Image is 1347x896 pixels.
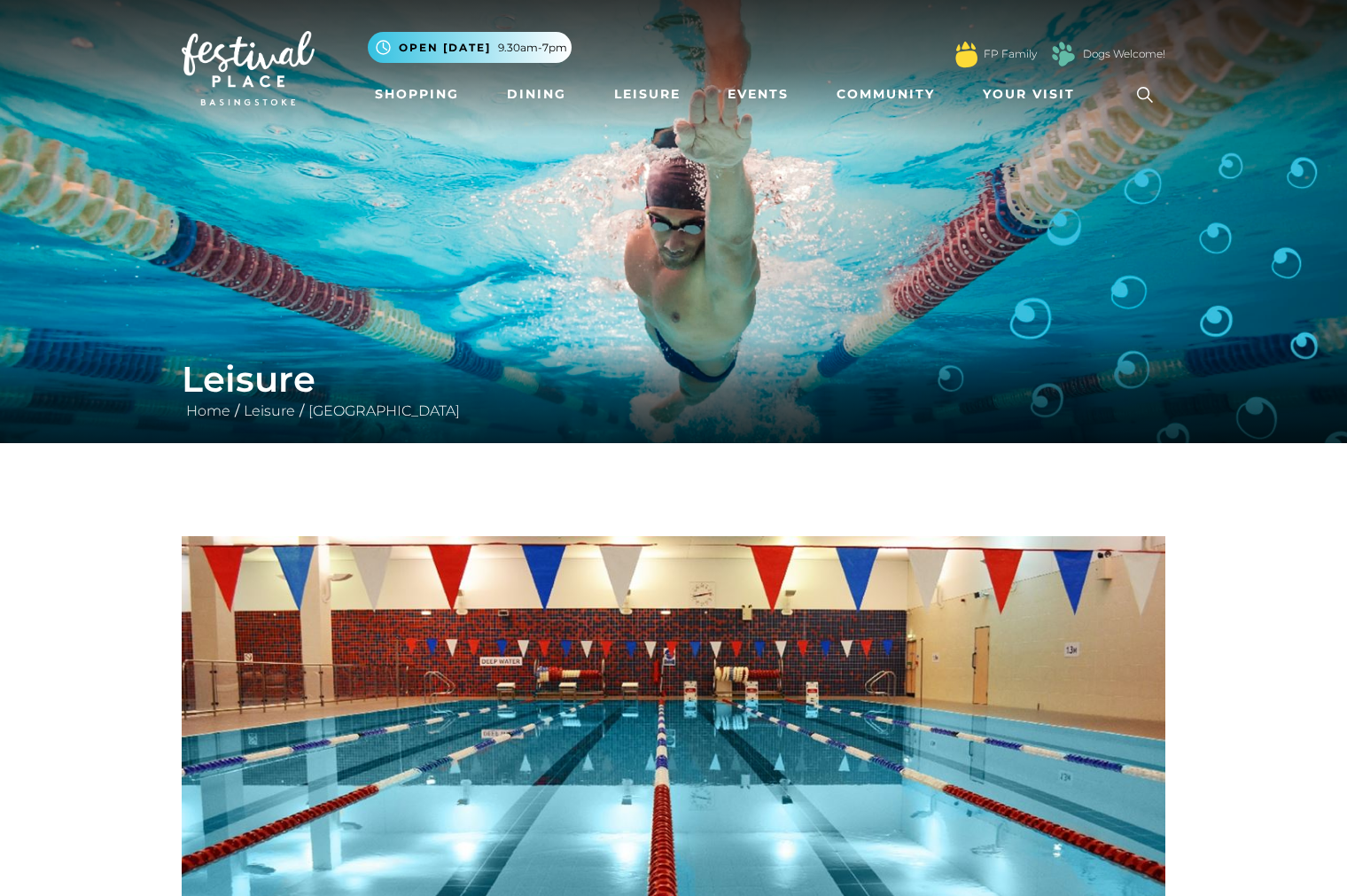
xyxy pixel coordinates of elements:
[720,78,796,111] a: Events
[498,40,567,56] span: 9.30am-7pm
[182,402,235,419] a: Home
[368,78,466,111] a: Shopping
[399,40,491,56] span: Open [DATE]
[239,402,300,419] a: Leisure
[368,32,572,63] button: Open [DATE] 9.30am-7pm
[829,78,942,111] a: Community
[984,46,1037,62] a: FP Family
[976,78,1091,111] a: Your Visit
[182,358,1165,401] h1: Leisure
[607,78,688,111] a: Leisure
[182,31,315,105] img: Festival Place Logo
[168,358,1179,422] div: / /
[304,402,464,419] a: [GEOGRAPHIC_DATA]
[1083,46,1165,62] a: Dogs Welcome!
[983,85,1075,104] span: Your Visit
[500,78,573,111] a: Dining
